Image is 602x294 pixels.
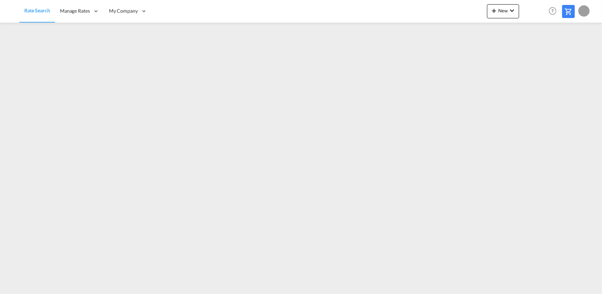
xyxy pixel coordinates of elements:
span: Manage Rates [60,7,90,14]
div: Help [547,5,562,18]
md-icon: icon-chevron-down [508,6,516,15]
span: New [490,8,516,13]
span: Help [547,5,559,17]
span: Rate Search [24,7,50,13]
span: My Company [109,7,138,14]
button: icon-plus 400-fgNewicon-chevron-down [487,4,519,18]
md-icon: icon-plus 400-fg [490,6,498,15]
